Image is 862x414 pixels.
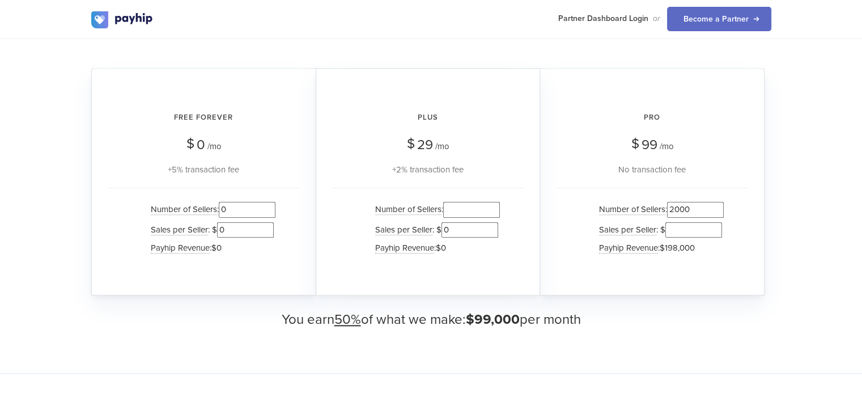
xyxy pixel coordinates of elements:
[435,141,449,151] span: /mo
[151,225,208,235] span: Sales per Seller
[332,163,524,176] div: +2% transaction fee
[642,137,657,153] span: 99
[197,137,205,153] span: 0
[667,7,771,31] a: Become a Partner
[631,132,639,156] span: $
[91,11,154,28] img: logo.svg
[556,163,748,176] div: No transaction fee
[186,132,194,156] span: $
[332,103,524,133] h2: Plus
[599,204,665,215] span: Number of Sellers
[151,243,210,254] span: Payhip Revenue
[466,311,520,328] span: $99,000
[599,225,656,235] span: Sales per Seller
[370,220,500,240] li: : $
[407,132,415,156] span: $
[375,243,434,254] span: Payhip Revenue
[375,225,432,235] span: Sales per Seller
[145,240,275,256] li: :
[91,312,771,327] h3: You earn of what we make: per month
[108,103,300,133] h2: Free Forever
[660,243,695,253] span: $198,000
[375,204,441,215] span: Number of Sellers
[593,200,724,219] li: :
[207,141,222,151] span: /mo
[370,200,500,219] li: :
[370,240,500,256] li: :
[145,220,275,240] li: : $
[593,240,724,256] li: :
[417,137,433,153] span: 29
[145,200,275,219] li: :
[660,141,674,151] span: /mo
[334,311,361,328] u: 50%
[108,163,300,176] div: +5% transaction fee
[211,243,222,253] span: $0
[556,103,748,133] h2: Pro
[151,204,217,215] span: Number of Sellers
[593,220,724,240] li: : $
[436,243,446,253] span: $0
[599,243,658,254] span: Payhip Revenue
